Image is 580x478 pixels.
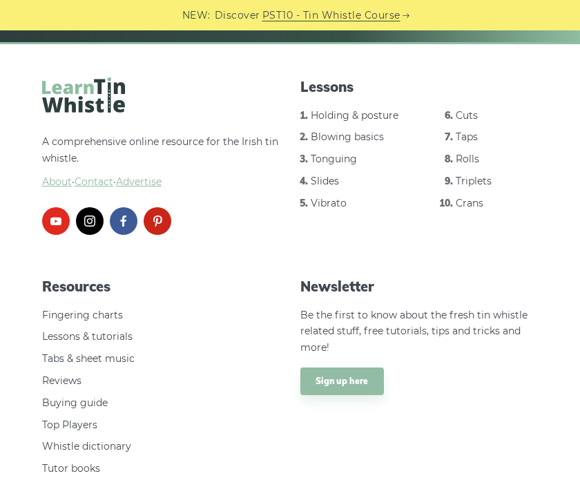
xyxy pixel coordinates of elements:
[42,352,135,365] a: Tabs & sheet music
[311,109,398,122] a: Holding & posture
[144,207,171,235] a: pinterest
[42,309,123,321] a: Fingering charts
[311,153,357,165] a: Tonguing
[262,8,400,23] a: PST10 - Tin Whistle Course
[182,8,211,23] span: NEW:
[300,77,538,97] span: Lessons
[42,277,280,296] span: Resources
[42,374,81,387] a: Reviews
[42,462,100,475] a: Tutor books
[300,277,538,296] span: Newsletter
[42,440,131,452] a: Whistle dictionary
[311,175,339,187] a: Slides
[300,367,384,395] a: Sign up here
[456,197,483,209] a: Crans
[311,131,384,143] a: Blowing basics
[456,153,479,165] a: Rolls
[42,77,125,113] img: LearnTinWhistle.com
[110,207,137,235] a: facebook
[75,175,113,188] span: Contact
[300,307,538,356] p: Be the first to know about the fresh tin whistle related stuff, free tutorials, tips and tricks a...
[42,419,97,431] a: Top Players
[75,175,162,188] a: Contact·Advertise
[42,134,280,190] p: A comprehensive online resource for the Irish tin whistle.
[456,131,478,143] a: Taps
[42,330,133,343] a: Lessons & tutorials
[76,207,104,235] a: instagram
[311,197,347,209] a: Vibrato
[42,174,280,191] span: ·
[42,175,72,188] a: About
[42,207,70,235] a: youtube
[456,175,492,187] a: Triplets
[116,175,162,188] span: Advertise
[456,109,478,122] a: Cuts
[42,396,108,409] a: Buying guide
[215,8,260,23] span: Discover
